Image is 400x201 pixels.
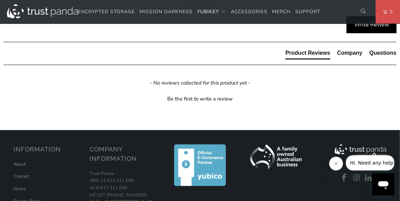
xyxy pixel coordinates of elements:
[346,155,394,171] iframe: Message from company
[78,4,320,20] nav: Translation missing: en.navigation.header.main_nav
[150,79,250,87] em: - No reviews collected for this product yet -
[4,5,50,10] span: Hi. Need any help?
[295,8,320,15] span: Support
[364,174,374,183] a: Trust Panda Australia on LinkedIn
[272,8,291,15] span: Merch
[351,174,362,183] a: Trust Panda Australia on Instagram
[231,8,267,15] span: Accessories
[286,49,330,57] div: Product Reviews
[286,49,397,63] div: Reviews Tabs
[14,161,26,167] a: About
[339,174,350,183] a: Trust Panda Australia on Facebook
[329,157,343,171] iframe: Close message
[197,4,226,20] summary: YubiKey
[139,4,193,20] a: Mission Darkness
[78,8,135,15] span: Encrypted Storage
[387,8,393,16] span: 0
[197,8,219,15] span: YubiKey
[295,4,320,20] a: Support
[272,4,291,20] a: Merch
[78,4,135,20] a: Encrypted Storage
[372,173,394,195] iframe: Button to launch messaging window
[231,4,267,20] a: Accessories
[7,4,78,18] img: Trust Panda Australia
[337,49,363,57] div: Company
[167,95,233,103] div: Be the first to write a review
[139,8,193,15] span: Mission Darkness
[14,173,29,180] a: Contact
[347,16,397,34] div: Write Review
[14,186,25,192] a: News
[3,94,397,103] div: Be the first to write a review
[369,49,397,57] div: Questions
